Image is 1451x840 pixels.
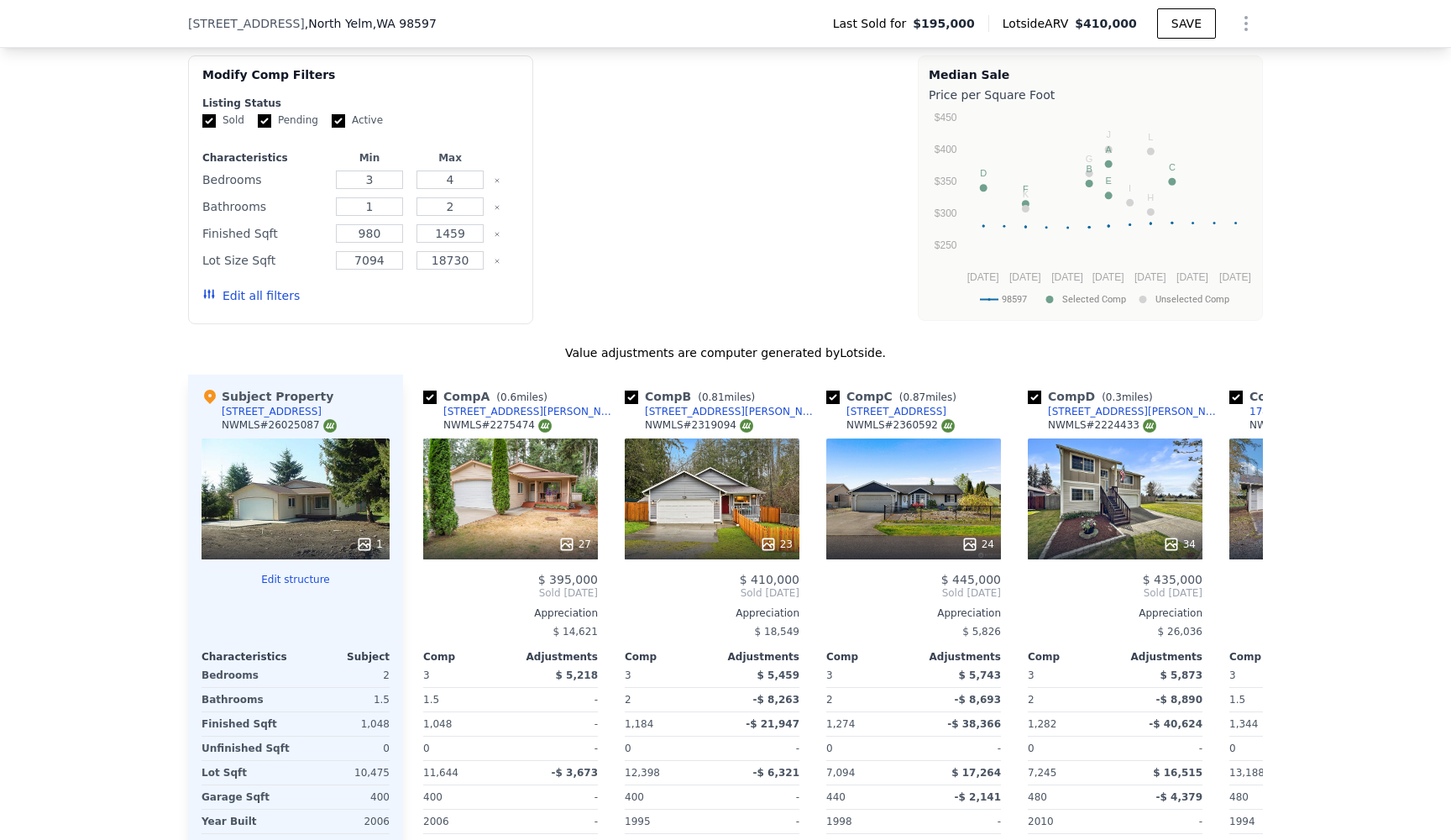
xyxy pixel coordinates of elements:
[222,418,337,433] div: NWMLS # 26025087
[202,712,292,736] div: Finished Sqft
[1153,767,1202,779] span: $ 16,515
[1143,573,1202,586] span: $ 435,000
[202,222,326,245] div: Finished Sqft
[929,66,1252,83] div: Median Sale
[1229,767,1265,779] span: 13,188
[1249,418,1358,433] div: NWMLS # 2331707
[202,388,333,405] div: Subject Property
[935,207,957,219] text: $300
[299,688,390,711] div: 1.5
[929,107,1252,317] svg: A chart.
[625,767,660,779] span: 12,398
[423,669,430,681] span: 3
[299,712,390,736] div: 1,048
[959,669,1001,681] span: $ 5,743
[258,114,271,128] input: Pending
[1002,294,1027,305] text: 98597
[625,688,709,711] div: 2
[1092,271,1124,283] text: [DATE]
[712,650,799,664] div: Adjustments
[935,239,957,251] text: $250
[188,344,1263,361] div: Value adjustments are computer generated by Lotside .
[914,650,1001,664] div: Adjustments
[1229,718,1258,730] span: 1,344
[1028,791,1047,803] span: 480
[625,606,799,620] div: Appreciation
[538,419,552,433] img: NWMLS Logo
[715,810,799,833] div: -
[423,688,507,711] div: 1.5
[202,287,300,304] button: Edit all filters
[299,737,390,760] div: 0
[826,669,833,681] span: 3
[423,791,443,803] span: 400
[356,536,383,553] div: 1
[1229,606,1404,620] div: Appreciation
[980,168,987,178] text: D
[299,810,390,833] div: 2006
[1229,650,1317,664] div: Comp
[299,785,390,809] div: 400
[494,204,500,211] button: Clear
[423,606,598,620] div: Appreciation
[962,626,1001,638] span: $ 5,826
[500,391,516,403] span: 0.6
[514,712,598,736] div: -
[961,536,994,553] div: 24
[1160,669,1202,681] span: $ 5,873
[903,391,925,403] span: 0.87
[1129,183,1131,193] text: I
[1229,743,1236,754] span: 0
[826,743,833,754] span: 0
[202,573,390,586] button: Edit structure
[1028,586,1202,600] span: Sold [DATE]
[1028,388,1160,405] div: Comp D
[258,113,318,128] label: Pending
[443,418,552,433] div: NWMLS # 2275474
[514,810,598,833] div: -
[511,650,598,664] div: Adjustments
[955,791,1001,803] span: -$ 2,141
[1158,626,1202,638] span: $ 26,036
[323,419,337,433] img: NWMLS Logo
[625,586,799,600] span: Sold [DATE]
[753,694,799,706] span: -$ 8,263
[423,405,618,418] a: [STREET_ADDRESS][PERSON_NAME]
[625,810,709,833] div: 1995
[202,688,292,711] div: Bathrooms
[826,606,1001,620] div: Appreciation
[305,15,437,32] span: , North Yelm
[423,650,511,664] div: Comp
[625,388,762,405] div: Comp B
[755,626,799,638] span: $ 18,549
[222,405,322,418] div: [STREET_ADDRESS]
[1009,271,1041,283] text: [DATE]
[1003,15,1075,32] span: Lotside ARV
[715,737,799,760] div: -
[625,718,653,730] span: 1,184
[1229,388,1365,405] div: Comp E
[202,66,519,97] div: Modify Comp Filters
[645,405,820,418] div: [STREET_ADDRESS][PERSON_NAME]
[1147,192,1154,202] text: H
[553,626,598,638] span: $ 14,621
[1023,184,1029,194] text: F
[423,743,430,754] span: 0
[1106,176,1112,186] text: E
[202,168,326,192] div: Bedrooms
[833,15,914,32] span: Last Sold for
[826,650,914,664] div: Comp
[893,391,963,403] span: ( miles)
[760,536,793,553] div: 23
[826,791,846,803] span: 440
[1219,271,1251,283] text: [DATE]
[556,669,598,681] span: $ 5,218
[941,573,1001,586] span: $ 445,000
[188,15,305,32] span: [STREET_ADDRESS]
[702,391,725,403] span: 0.81
[1156,791,1202,803] span: -$ 4,379
[1028,718,1056,730] span: 1,282
[494,258,500,265] button: Clear
[929,83,1252,107] div: Price per Square Foot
